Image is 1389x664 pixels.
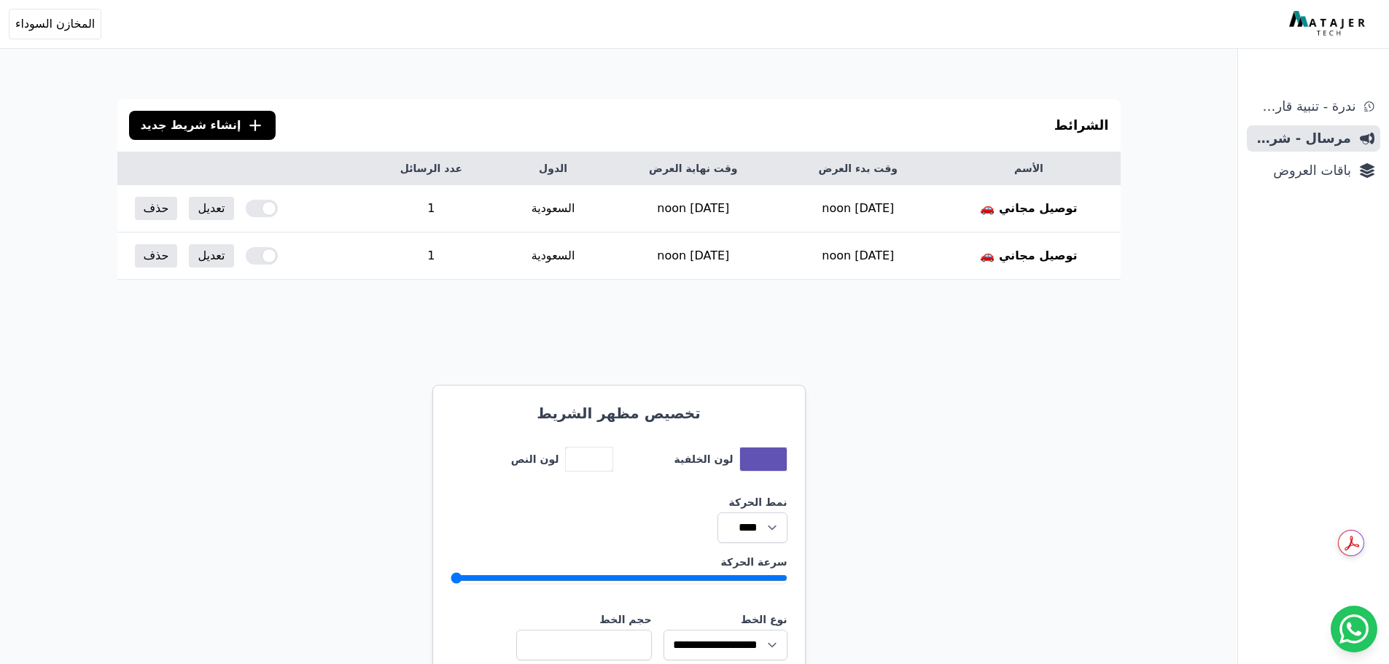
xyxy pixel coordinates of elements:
[15,15,95,33] span: المخازن السوداء
[779,152,937,185] th: وقت بدء العرض
[607,185,779,233] td: [DATE] noon
[451,403,787,423] h3: تخصيص مظهر الشريط
[937,185,1120,233] th: توصيل مجاني 🚗
[1253,96,1355,117] span: ندرة - تنبية قارب علي النفاذ
[129,111,276,140] a: إنشاء شريط جديد
[364,233,499,280] td: 1
[451,495,787,509] label: نمط الحركة
[189,197,233,220] a: تعديل
[1253,128,1351,149] span: مرسال - شريط دعاية
[1289,11,1369,37] img: MatajerTech Logo
[607,233,779,280] td: [DATE] noon
[607,152,779,185] th: وقت نهاية العرض
[364,152,499,185] th: عدد الرسائل
[566,448,612,471] button: toggle color picker dialog
[364,185,499,233] td: 1
[1253,160,1351,181] span: باقات العروض
[664,612,787,627] label: نوع الخط
[937,233,1120,280] th: توصيل مجاني 🚗
[499,185,607,233] td: السعودية
[141,117,241,134] span: إنشاء شريط جديد
[9,9,101,39] button: المخازن السوداء
[740,448,787,471] button: toggle color picker dialog
[499,152,607,185] th: الدول
[674,452,739,466] label: لون الخلفية
[511,452,565,466] label: لون النص
[516,612,652,627] label: حجم الخط
[135,244,178,267] button: حذف
[779,233,937,280] td: [DATE] noon
[779,185,937,233] td: [DATE] noon
[451,555,787,569] label: سرعة الحركة
[1054,115,1109,136] h3: الشرائط
[499,233,607,280] td: السعودية
[135,197,178,220] button: حذف
[937,152,1120,185] th: الأسم
[189,244,233,267] a: تعديل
